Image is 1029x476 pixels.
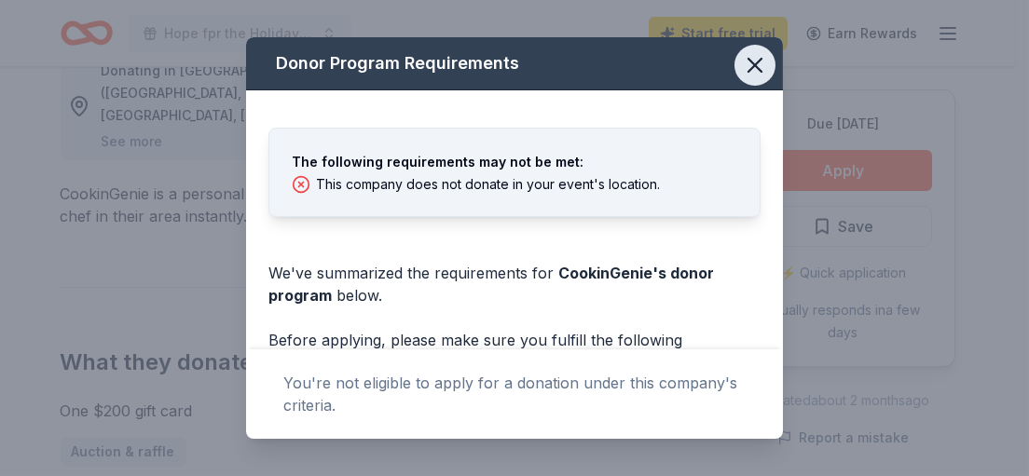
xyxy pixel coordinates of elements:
div: The following requirements may not be met: [292,151,737,173]
div: Before applying, please make sure you fulfill the following requirements: [268,329,761,374]
div: This company does not donate in your event's location. [316,176,660,193]
div: You're not eligible to apply for a donation under this company's criteria. [283,372,746,416]
div: We've summarized the requirements for below. [268,262,761,306]
div: Donor Program Requirements [246,37,783,90]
